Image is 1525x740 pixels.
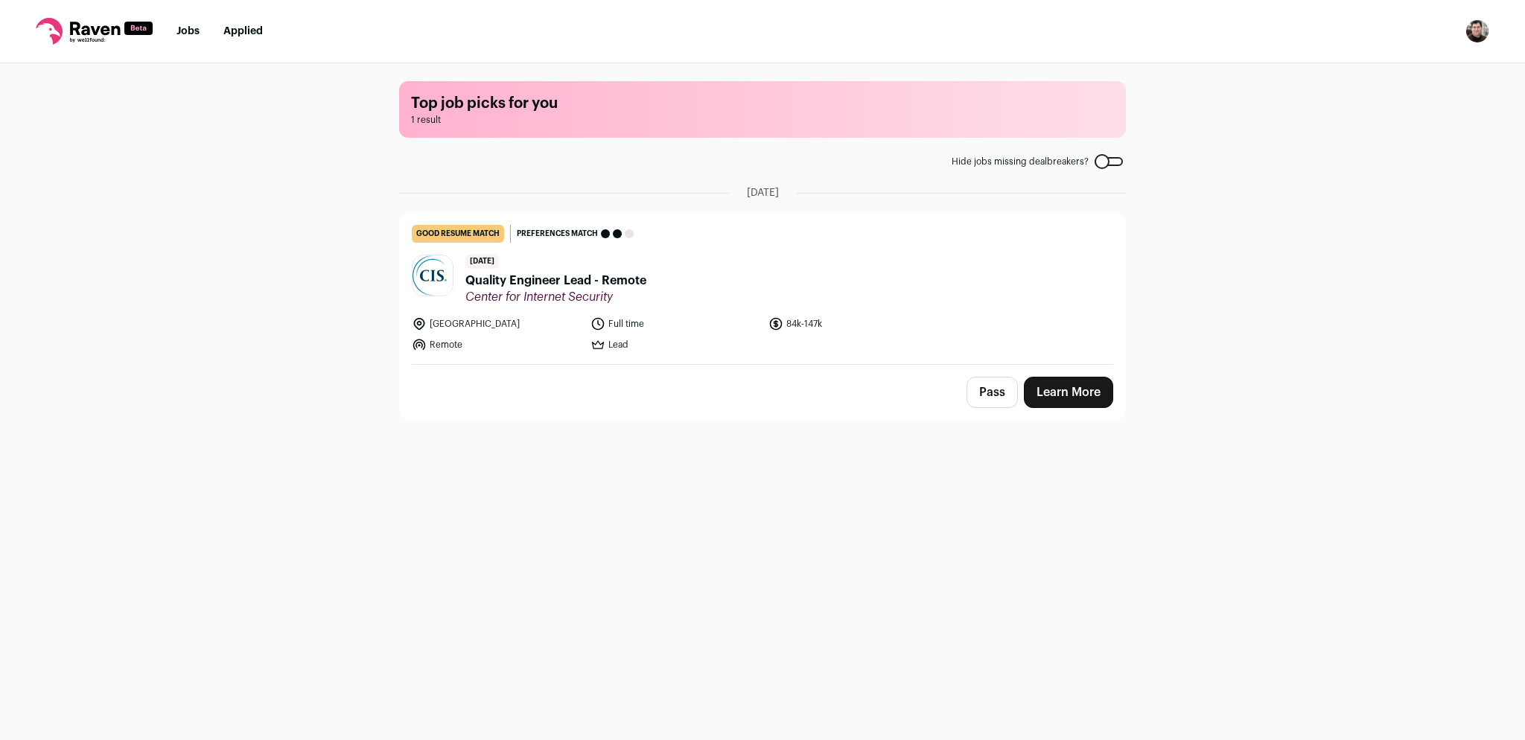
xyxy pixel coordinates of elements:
[400,213,1125,364] a: good resume match Preferences match [DATE] Quality Engineer Lead - Remote Center for Internet Sec...
[590,337,760,352] li: Lead
[413,255,453,296] img: 77699dd314366a1005982fcd5051e4c016913b70288fc836e72f1a49ecc0c92f.jpg
[465,290,646,304] span: Center for Internet Security
[411,114,1114,126] span: 1 result
[465,272,646,290] span: Quality Engineer Lead - Remote
[590,316,760,331] li: Full time
[517,226,598,241] span: Preferences match
[768,316,938,331] li: 84k-147k
[747,185,779,200] span: [DATE]
[1465,19,1489,43] img: 18207201-medium_jpg
[967,377,1018,408] button: Pass
[412,225,504,243] div: good resume match
[465,255,499,269] span: [DATE]
[412,316,582,331] li: [GEOGRAPHIC_DATA]
[412,337,582,352] li: Remote
[411,93,1114,114] h1: Top job picks for you
[1024,377,1113,408] a: Learn More
[176,26,200,36] a: Jobs
[223,26,263,36] a: Applied
[1465,19,1489,43] button: Open dropdown
[952,156,1089,168] span: Hide jobs missing dealbreakers?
